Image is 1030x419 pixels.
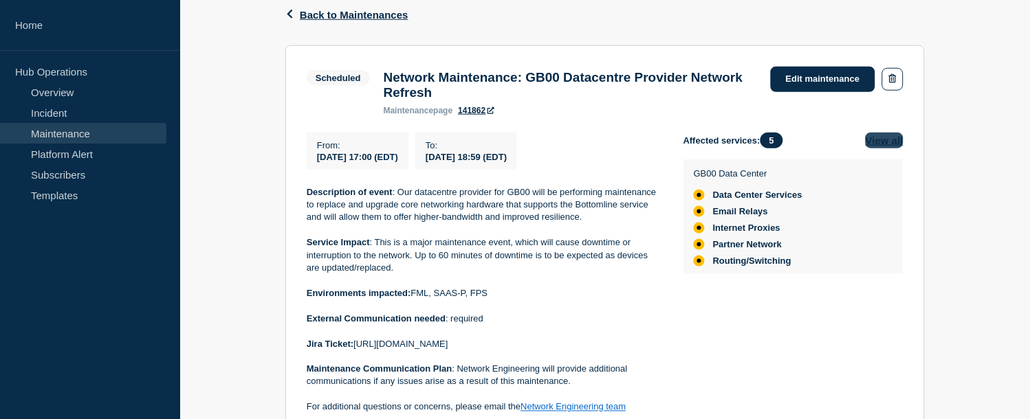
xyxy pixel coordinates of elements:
span: Internet Proxies [713,223,780,234]
p: For additional questions or concerns, please email the [307,401,661,414]
div: affected [694,239,705,250]
div: affected [694,223,705,234]
p: : Our datacentre provider for GB00 will be performing maintenance to replace and upgrade core net... [307,186,661,224]
strong: Service Impact [307,237,370,247]
p: : This is a major maintenance event, which will cause downtime or interruption to the network. Up... [307,236,661,274]
a: Edit maintenance [771,67,875,92]
span: Partner Network [713,239,782,250]
strong: Environments impacted: [307,288,411,298]
p: [URL][DOMAIN_NAME] [307,338,661,350]
h3: Network Maintenance: GB00 Datacentre Provider Network Refresh [384,70,757,100]
strong: Jira Ticket: [307,339,353,349]
div: affected [694,206,705,217]
button: View all [866,133,903,148]
span: 5 [760,133,783,148]
span: [DATE] 18:59 (EDT) [426,152,507,162]
p: page [384,106,453,115]
p: To : [426,140,507,150]
span: Email Relays [713,206,768,217]
div: affected [694,190,705,201]
span: Data Center Services [713,190,802,201]
strong: Maintenance Communication Plan [307,364,452,374]
span: Back to Maintenances [300,9,408,21]
div: affected [694,256,705,267]
span: Affected services: [683,133,790,148]
button: Back to Maintenances [285,9,408,21]
p: GB00 Data Center [694,168,802,179]
p: : required [307,313,661,325]
a: 141862 [458,106,494,115]
span: Routing/Switching [713,256,791,267]
p: FML, SAAS-P, FPS [307,287,661,299]
span: Scheduled [307,70,370,86]
p: : Network Engineering will provide additional communications if any issues arise as a result of t... [307,363,661,389]
p: From : [317,140,398,150]
strong: Description of event [307,187,393,197]
span: maintenance [384,106,434,115]
strong: External Communication needed [307,313,446,324]
a: Network Engineering team [521,402,626,412]
span: [DATE] 17:00 (EDT) [317,152,398,162]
